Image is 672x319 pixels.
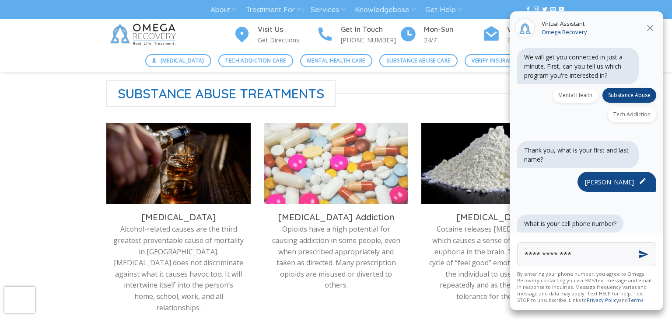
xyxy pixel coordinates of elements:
p: Opioids have a high potential for causing addiction in some people, even when prescribed appropri... [270,224,402,291]
a: Send us an email [550,7,556,13]
a: Follow on Twitter [542,7,547,13]
a: Verify Insurance Begin Admissions [483,24,566,45]
span: Substance Abuse Care [386,56,450,65]
a: Follow on YouTube [559,7,564,13]
span: [MEDICAL_DATA] [161,56,204,65]
img: Omega Recovery [106,19,183,50]
a: Get In Touch [PHONE_NUMBER] [316,24,399,45]
p: Cocaine releases [MEDICAL_DATA] which causes a sense of pleasure and euphoria in the brain. This ... [428,224,559,302]
span: Verify Insurance [472,56,520,65]
span: Mental Health Care [307,56,365,65]
h4: Get In Touch [341,24,399,35]
h4: Visit Us [258,24,316,35]
a: Substance Abuse Care [379,54,458,67]
h3: [MEDICAL_DATA] Addiction [270,212,402,223]
a: Knowledgebase [355,2,415,18]
span: Tech Addiction Care [225,56,286,65]
a: Mental Health Care [300,54,372,67]
p: [PHONE_NUMBER] [341,35,399,45]
p: 24/7 [424,35,483,45]
a: About [210,2,236,18]
a: [MEDICAL_DATA] [145,54,212,67]
h3: [MEDICAL_DATA] [428,212,559,223]
p: Begin Admissions [507,35,566,45]
a: Get Help [425,2,462,18]
a: Treatment For [246,2,301,18]
h4: Verify Insurance [507,24,566,35]
a: Tech Addiction Care [218,54,293,67]
p: Get Directions [258,35,316,45]
a: Follow on Instagram [534,7,539,13]
a: Follow on Facebook [525,7,531,13]
h4: Mon-Sun [424,24,483,35]
span: Substance Abuse Treatments [106,80,336,107]
p: Alcohol-related causes are the third greatest preventable cause of mortality in [GEOGRAPHIC_DATA]... [113,224,244,313]
h3: [MEDICAL_DATA] [113,212,244,223]
a: Visit Us Get Directions [233,24,316,45]
a: Services [311,2,345,18]
a: Verify Insurance [465,54,527,67]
